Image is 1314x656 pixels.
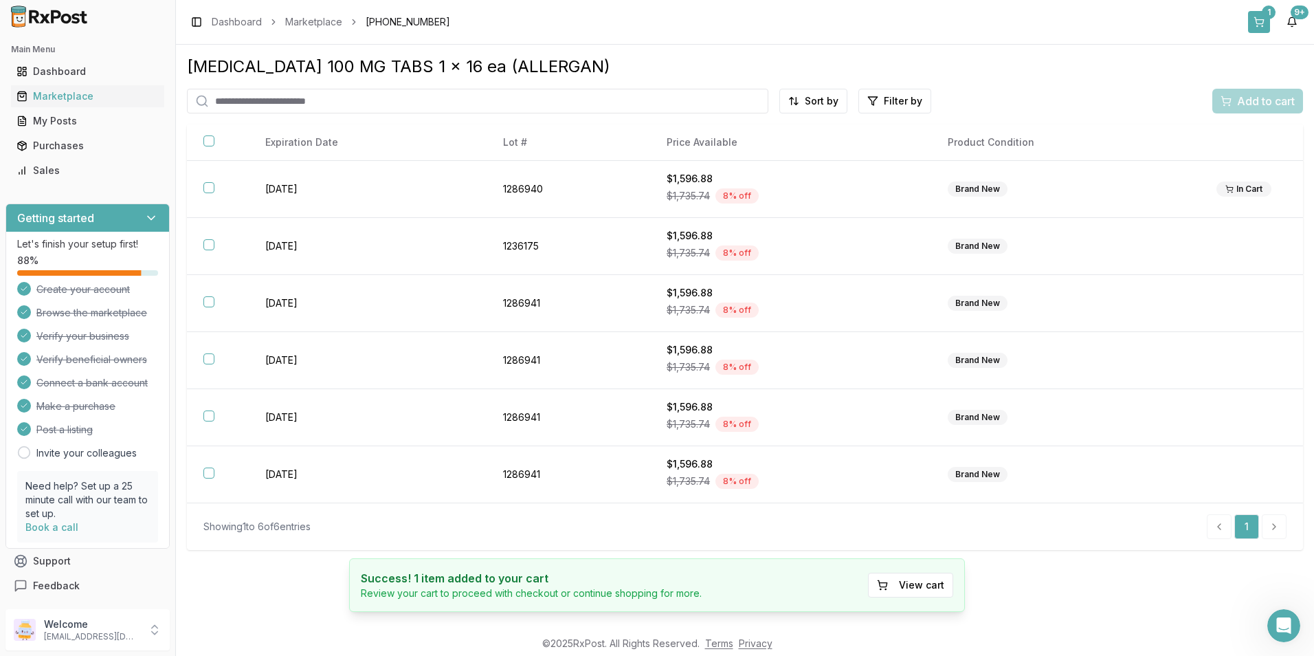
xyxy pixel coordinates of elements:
[5,549,170,573] button: Support
[487,275,650,332] td: 1286941
[212,15,450,29] nav: breadcrumb
[249,446,487,503] td: [DATE]
[1291,6,1309,19] div: 9+
[667,189,710,203] span: $1,735.74
[715,188,759,204] div: 8 % off
[667,303,710,317] span: $1,735.74
[948,182,1007,197] div: Brand New
[16,89,159,103] div: Marketplace
[27,98,247,121] p: Hi [PERSON_NAME]
[487,332,650,389] td: 1286941
[650,124,931,161] th: Price Available
[667,172,915,186] div: $1,596.88
[14,619,36,641] img: User avatar
[858,89,931,113] button: Filter by
[28,298,247,312] div: All services are online
[20,212,255,240] button: Search for help
[36,423,93,437] span: Post a listing
[361,570,702,587] h4: Success! 1 item added to your cart
[249,389,487,446] td: [DATE]
[715,417,759,432] div: 8 % off
[44,617,140,631] p: Welcome
[36,329,129,343] span: Verify your business
[5,85,170,107] button: Marketplace
[5,135,170,157] button: Purchases
[667,457,915,471] div: $1,596.88
[361,587,702,600] p: Review your cart to proceed with checkout or continue shopping for more.
[28,173,230,188] div: Send us a message
[487,446,650,503] td: 1286941
[17,237,158,251] p: Let's finish your setup first!
[667,474,710,488] span: $1,735.74
[27,26,107,48] img: logo
[779,89,847,113] button: Sort by
[948,353,1007,368] div: Brand New
[218,463,240,473] span: Help
[17,210,94,226] h3: Getting started
[27,121,247,144] p: How can we help?
[249,332,487,389] td: [DATE]
[11,84,164,109] a: Marketplace
[487,218,650,275] td: 1236175
[36,400,115,413] span: Make a purchase
[948,296,1007,311] div: Brand New
[1216,182,1271,197] div: In Cart
[28,318,247,345] button: View status page
[91,429,183,484] button: Messages
[36,306,147,320] span: Browse the marketplace
[183,429,275,484] button: Help
[667,400,915,414] div: $1,596.88
[1248,11,1270,33] button: 1
[1267,609,1300,642] iframe: Intercom live chat
[667,229,915,243] div: $1,596.88
[11,133,164,158] a: Purchases
[11,59,164,84] a: Dashboard
[931,124,1200,161] th: Product Condition
[203,520,311,534] div: Showing 1 to 6 of 6 entries
[25,521,78,533] a: Book a call
[30,463,61,473] span: Home
[948,239,1007,254] div: Brand New
[5,573,170,598] button: Feedback
[667,286,915,300] div: $1,596.88
[705,637,733,649] a: Terms
[667,343,915,357] div: $1,596.88
[33,579,80,593] span: Feedback
[715,245,759,261] div: 8 % off
[249,218,487,275] td: [DATE]
[236,22,261,47] div: Close
[16,65,159,78] div: Dashboard
[868,573,953,598] button: View cart
[667,360,710,374] span: $1,735.74
[487,389,650,446] td: 1286941
[1281,11,1303,33] button: 9+
[16,114,159,128] div: My Posts
[16,164,159,177] div: Sales
[249,124,487,161] th: Expiration Date
[36,283,130,296] span: Create your account
[715,474,759,489] div: 8 % off
[14,162,261,199] div: Send us a message
[161,22,188,50] img: Profile image for Amantha
[948,410,1007,425] div: Brand New
[187,56,1303,78] div: [MEDICAL_DATA] 100 MG TABS 1 x 16 ea (ALLERGAN)
[366,15,450,29] span: [PHONE_NUMBER]
[28,219,111,234] span: Search for help
[212,15,262,29] a: Dashboard
[487,124,650,161] th: Lot #
[1234,514,1259,539] a: 1
[487,161,650,218] td: 1286940
[1262,6,1276,19] div: 1
[285,15,342,29] a: Marketplace
[1207,514,1287,539] nav: pagination
[187,22,214,50] img: Profile image for Manuel
[5,160,170,182] button: Sales
[17,254,38,267] span: 88 %
[36,376,148,390] span: Connect a bank account
[715,303,759,318] div: 8 % off
[667,417,710,431] span: $1,735.74
[25,479,150,521] p: Need help? Set up a 25 minute call with our team to set up.
[44,631,140,642] p: [EMAIL_ADDRESS][DOMAIN_NAME]
[5,110,170,132] button: My Posts
[11,44,164,55] h2: Main Menu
